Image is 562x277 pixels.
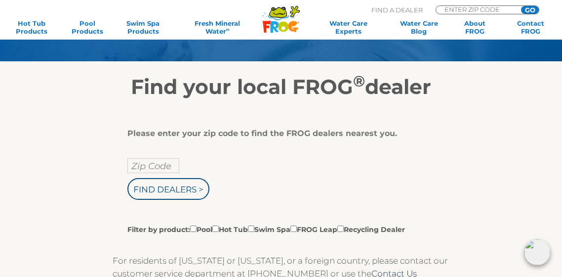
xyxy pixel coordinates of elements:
[290,226,297,232] input: Filter by product:PoolHot TubSwim SpaFROG LeapRecycling Dealer
[127,178,209,200] input: Find Dealers >
[524,239,550,265] img: openIcon
[10,19,53,35] a: Hot TubProducts
[66,19,109,35] a: PoolProducts
[177,19,258,35] a: Fresh MineralWater∞
[29,74,533,99] h2: Find your local FROG dealer
[312,19,385,35] a: Water CareExperts
[190,226,197,232] input: Filter by product:PoolHot TubSwim SpaFROG LeapRecycling Dealer
[127,224,405,234] label: Filter by product: Pool Hot Tub Swim Spa FROG Leap Recycling Dealer
[248,226,254,232] input: Filter by product:PoolHot TubSwim SpaFROG LeapRecycling Dealer
[226,27,230,32] sup: ∞
[371,5,423,14] p: Find A Dealer
[127,129,427,138] div: Please enter your zip code to find the FROG dealers nearest you.
[337,226,344,232] input: Filter by product:PoolHot TubSwim SpaFROG LeapRecycling Dealer
[353,72,365,91] sup: ®
[453,19,496,35] a: AboutFROG
[212,226,219,232] input: Filter by product:PoolHot TubSwim SpaFROG LeapRecycling Dealer
[121,19,165,35] a: Swim SpaProducts
[509,19,552,35] a: ContactFROG
[397,19,441,35] a: Water CareBlog
[521,6,539,14] input: GO
[443,6,510,13] input: Zip Code Form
